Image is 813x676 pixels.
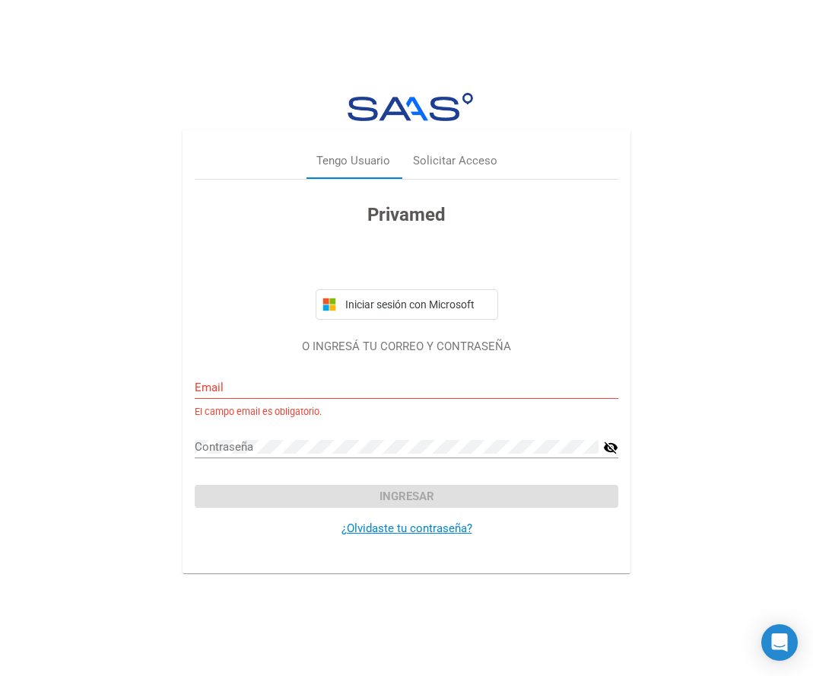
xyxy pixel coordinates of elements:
button: Iniciar sesión con Microsoft [316,289,498,320]
mat-icon: visibility_off [603,438,618,457]
div: Solicitar Acceso [413,152,497,170]
div: Open Intercom Messenger [761,624,798,661]
span: Ingresar [380,489,434,503]
p: O INGRESÁ TU CORREO Y CONTRASEÑA [195,338,618,356]
span: Iniciar sesión con Microsoft [342,298,491,311]
iframe: Botón de Acceder con Google [308,245,506,279]
small: El campo email es obligatorio. [195,405,322,419]
div: Tengo Usuario [316,152,390,170]
h3: Privamed [195,201,618,228]
button: Ingresar [195,485,618,508]
a: ¿Olvidaste tu contraseña? [341,521,472,535]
